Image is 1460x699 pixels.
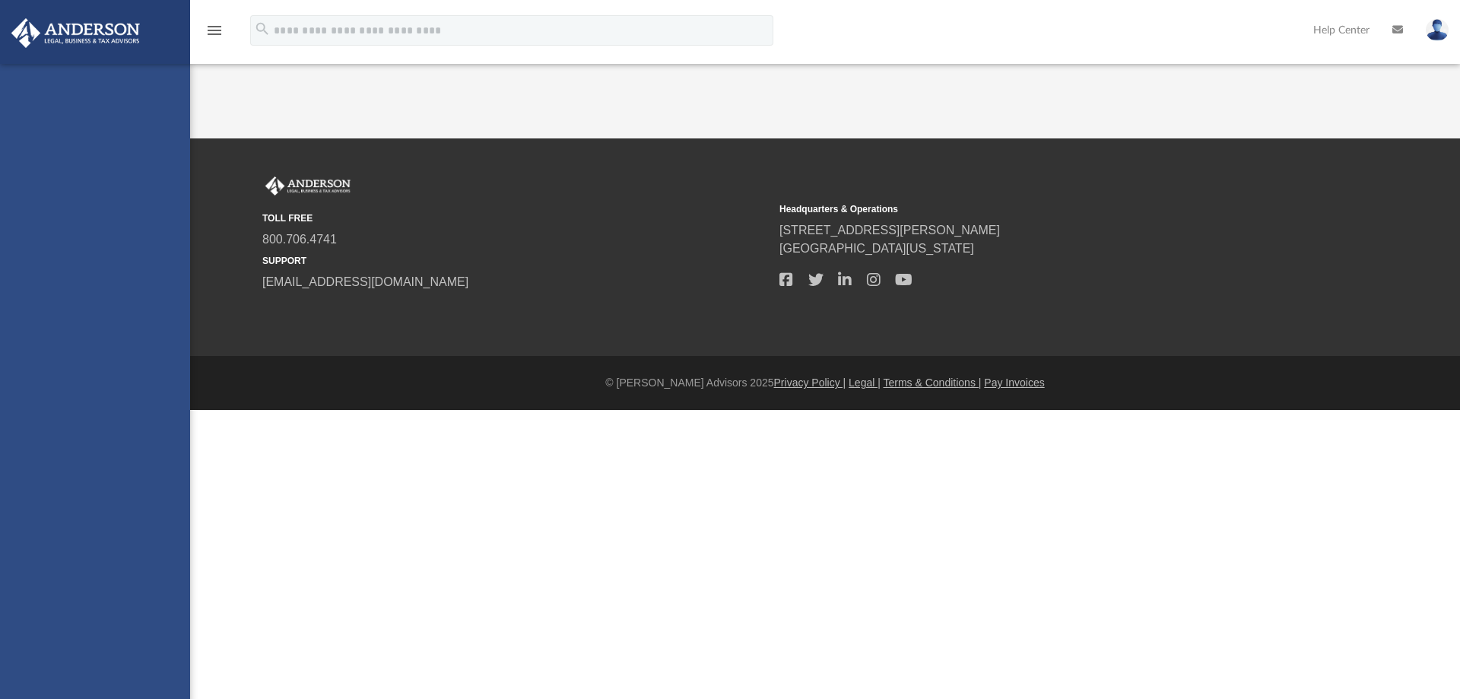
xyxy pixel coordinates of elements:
small: TOLL FREE [262,211,769,225]
i: menu [205,21,224,40]
a: [EMAIL_ADDRESS][DOMAIN_NAME] [262,275,468,288]
img: Anderson Advisors Platinum Portal [262,176,354,196]
a: menu [205,29,224,40]
a: [STREET_ADDRESS][PERSON_NAME] [779,224,1000,237]
img: User Pic [1426,19,1449,41]
div: © [PERSON_NAME] Advisors 2025 [190,375,1460,391]
a: Privacy Policy | [774,377,846,389]
a: 800.706.4741 [262,233,337,246]
small: SUPPORT [262,254,769,268]
a: Legal | [849,377,881,389]
a: Terms & Conditions | [884,377,982,389]
a: Pay Invoices [984,377,1044,389]
i: search [254,21,271,37]
a: [GEOGRAPHIC_DATA][US_STATE] [779,242,974,255]
img: Anderson Advisors Platinum Portal [7,18,144,48]
small: Headquarters & Operations [779,202,1286,216]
